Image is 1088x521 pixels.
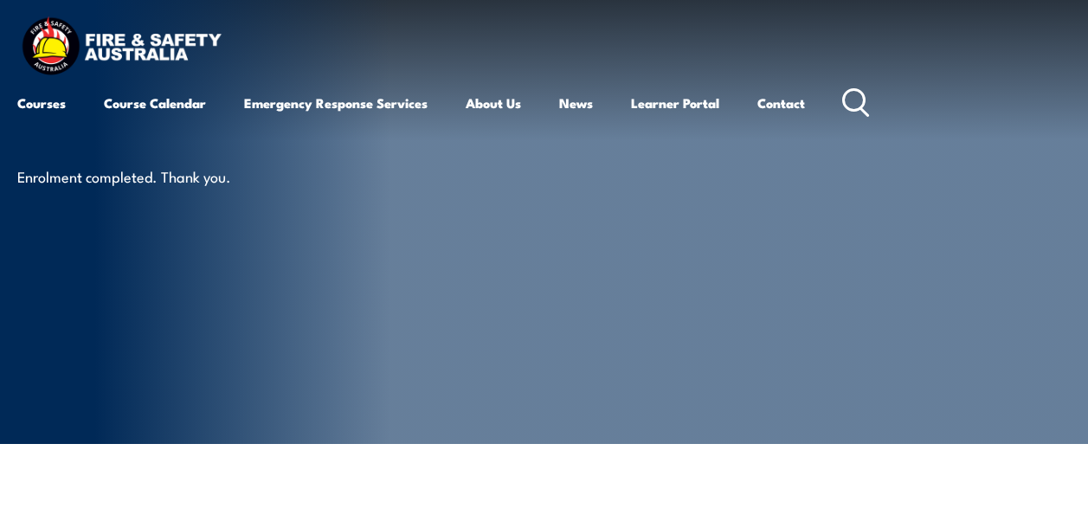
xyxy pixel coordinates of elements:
[559,82,593,124] a: News
[466,82,521,124] a: About Us
[757,82,805,124] a: Contact
[631,82,719,124] a: Learner Portal
[104,82,206,124] a: Course Calendar
[17,82,66,124] a: Courses
[17,166,333,186] p: Enrolment completed. Thank you.
[244,82,428,124] a: Emergency Response Services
